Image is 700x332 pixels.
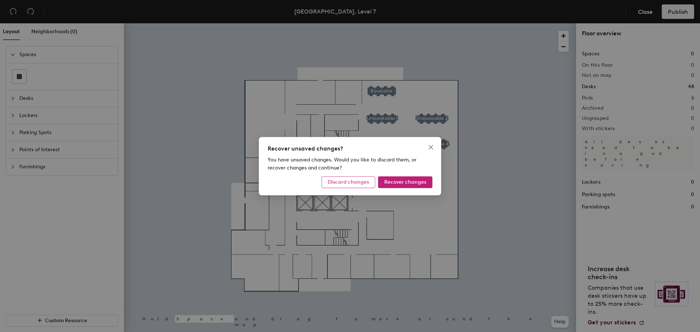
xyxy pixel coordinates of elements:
span: close [428,144,434,150]
button: Recover changes [378,176,432,188]
button: Discard changes [322,176,375,188]
span: You have unsaved changes. Would you like to discard them, or recover changes and continue? [268,157,416,171]
span: Discard changes [328,179,369,185]
span: Close [425,144,437,150]
span: Recover changes [384,179,426,185]
button: Close [425,141,437,153]
div: Recover unsaved changes? [268,144,432,153]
